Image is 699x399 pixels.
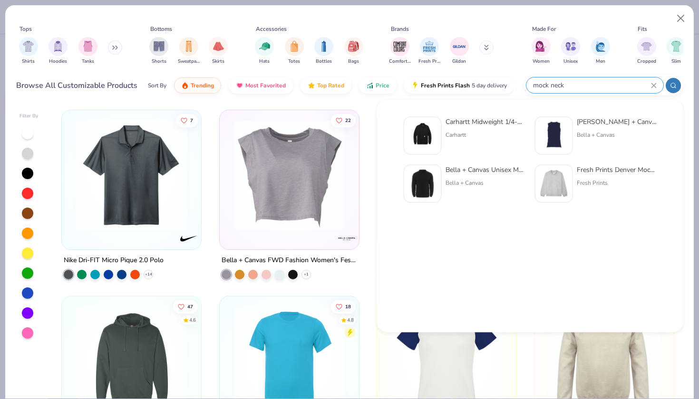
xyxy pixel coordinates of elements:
[404,77,514,94] button: Fresh Prints Flash5 day delivery
[671,41,681,52] img: Slim Image
[472,80,507,91] span: 5 day delivery
[49,58,67,65] span: Hoodies
[389,37,411,65] button: filter button
[304,272,309,277] span: + 1
[359,77,397,94] button: Price
[418,37,440,65] div: filter for Fresh Prints
[418,58,440,65] span: Fresh Prints
[255,37,274,65] div: filter for Hats
[23,41,34,52] img: Shirts Image
[450,37,469,65] button: filter button
[209,37,228,65] button: filter button
[452,39,466,54] img: Gildan Image
[150,25,172,33] div: Bottoms
[149,37,168,65] div: filter for Shorts
[149,37,168,65] button: filter button
[418,37,440,65] button: filter button
[314,37,333,65] div: filter for Bottles
[53,41,63,52] img: Hoodies Image
[288,58,300,65] span: Totes
[152,58,166,65] span: Shorts
[154,41,165,52] img: Shorts Image
[565,41,576,52] img: Unisex Image
[595,41,606,52] img: Men Image
[446,117,525,127] div: Carhartt Midweight 1/4-Zip Mock Neck Sweatshirt
[450,37,469,65] div: filter for Gildan
[330,300,355,313] button: Like
[178,58,200,65] span: Sweatpants
[189,317,196,324] div: 4.6
[533,58,550,65] span: Women
[376,82,389,89] span: Price
[641,41,652,52] img: Cropped Image
[577,179,657,187] div: Fresh Prints
[591,37,610,65] div: filter for Men
[19,37,38,65] button: filter button
[314,37,333,65] button: filter button
[421,82,470,89] span: Fresh Prints Flash
[637,37,656,65] button: filter button
[174,77,221,94] button: Trending
[577,165,657,175] div: Fresh Prints Denver Mock Neck Heavyweight Sweatshirt
[16,80,137,91] div: Browse All Customizable Products
[561,37,580,65] button: filter button
[148,81,166,90] div: Sort By
[178,37,200,65] button: filter button
[561,37,580,65] div: filter for Unisex
[563,58,578,65] span: Unisex
[178,37,200,65] div: filter for Sweatpants
[672,9,690,28] button: Close
[236,82,243,89] img: most_fav.gif
[532,37,551,65] button: filter button
[229,77,293,94] button: Most Favorited
[308,82,315,89] img: TopRated.gif
[577,117,657,127] div: [PERSON_NAME] + Canvas Women's Mock Neck Tank
[285,37,304,65] div: filter for Totes
[539,169,569,199] img: f5d85501-0dbb-4ee4-b115-c08fa3845d83
[345,304,350,309] span: 18
[316,58,332,65] span: Bottles
[344,37,363,65] button: filter button
[245,82,286,89] span: Most Favorited
[422,39,437,54] img: Fresh Prints Image
[181,82,189,89] img: trending.gif
[408,169,437,199] img: 33c9bd9f-0a3a-4d0f-a7da-a689f9800d2b
[49,37,68,65] div: filter for Hoodies
[345,118,350,123] span: 22
[209,37,228,65] div: filter for Skirts
[184,41,194,52] img: Sweatpants Image
[145,272,152,277] span: + 14
[255,37,274,65] button: filter button
[539,121,569,151] img: 00c48c21-1fad-4179-acd5-c9e8fb652160
[391,25,409,33] div: Brands
[535,41,546,52] img: Women Image
[446,131,525,139] div: Carhartt
[22,58,35,65] span: Shirts
[191,82,214,89] span: Trending
[393,39,407,54] img: Comfort Colors Image
[229,120,349,230] img: c768ab5a-8da2-4a2e-b8dd-29752a77a1e5
[301,77,351,94] button: Top Rated
[389,58,411,65] span: Comfort Colors
[637,58,656,65] span: Cropped
[408,121,437,151] img: fa30a71f-ae49-4e0d-8c1b-95533b14cc8e
[337,229,356,248] img: Bella + Canvas logo
[285,37,304,65] button: filter button
[532,80,651,91] input: Try "T-Shirt"
[82,58,94,65] span: Tanks
[173,300,198,313] button: Like
[259,58,270,65] span: Hats
[446,165,525,175] div: Bella + Canvas Unisex Mock Neck Long Sleeve Tee
[49,37,68,65] button: filter button
[317,82,344,89] span: Top Rated
[213,41,224,52] img: Skirts Image
[180,229,199,248] img: Nike logo
[637,37,656,65] div: filter for Cropped
[19,25,32,33] div: Tops
[532,37,551,65] div: filter for Women
[83,41,93,52] img: Tanks Image
[64,255,164,266] div: Nike Dri-FIT Micro Pique 2.0 Polo
[19,113,39,120] div: Filter By
[446,179,525,187] div: Bella + Canvas
[532,25,556,33] div: Made For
